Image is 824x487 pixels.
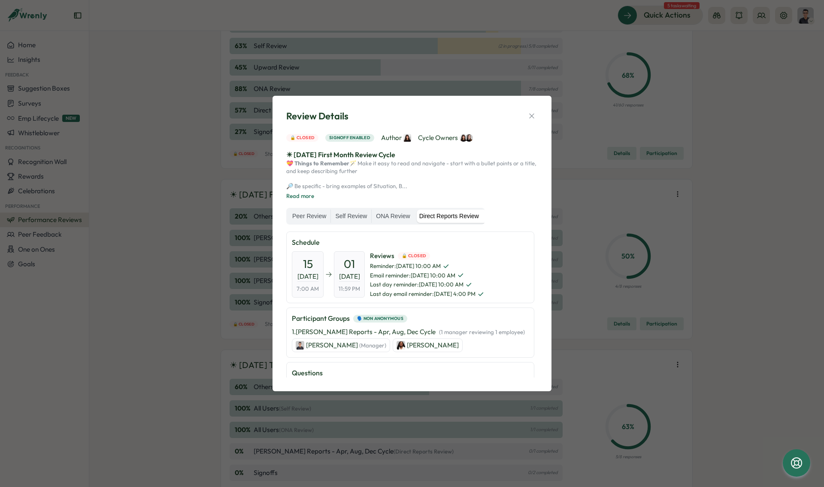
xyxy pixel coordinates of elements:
[370,251,484,261] span: Reviews
[292,368,529,378] p: Questions
[359,342,386,349] span: (Manager)
[288,210,330,223] label: Peer Review
[372,210,414,223] label: ONA Review
[344,256,355,271] span: 01
[296,341,304,350] img: Hasan Naqvi
[407,341,459,350] p: [PERSON_NAME]
[329,134,370,141] span: Signoff enabled
[370,290,484,298] span: Last day email reminder : [DATE] 4:00 PM
[286,192,314,200] button: Read more
[303,256,313,271] span: 15
[370,281,484,289] span: Last day reminder : [DATE] 10:00 AM
[290,134,315,141] span: 🔒 Closed
[286,149,538,160] p: ☀ [DATE] First Month Review Cycle
[403,134,411,142] img: Kelly Rosa
[397,341,405,350] img: Laissa Duclos
[357,315,403,322] span: 🗣️ Non Anonymous
[393,338,463,352] a: Laissa Duclos[PERSON_NAME]
[415,210,483,223] label: Direct Reports Review
[439,329,525,335] span: ( 1 manager reviewing 1 employee )
[339,272,360,282] span: [DATE]
[381,133,411,143] span: Author
[286,160,349,167] strong: 💝 Things to Remember
[292,338,390,352] a: Hasan Naqvi[PERSON_NAME] (Manager)
[339,285,360,293] span: 11:59 PM
[402,253,426,259] span: 🔒 Closed
[460,134,467,142] img: Kelly Rosa
[292,237,529,248] p: Schedule
[292,313,350,324] p: Participant Groups
[286,110,348,123] span: Review Details
[297,285,319,293] span: 7:00 AM
[370,272,484,280] span: Email reminder : [DATE] 10:00 AM
[286,160,538,190] p: 🪄 Make it easy to read and navigate - start with a bullet points or a title, and keep describing ...
[292,327,525,337] p: 1 . [PERSON_NAME] Reports - Apr, Aug, Dec Cycle
[331,210,371,223] label: Self Review
[306,341,386,350] p: [PERSON_NAME]
[297,272,318,282] span: [DATE]
[370,262,484,270] span: Reminder : [DATE] 10:00 AM
[465,134,473,142] img: Elena Ladushyna
[418,133,473,143] span: Cycle Owners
